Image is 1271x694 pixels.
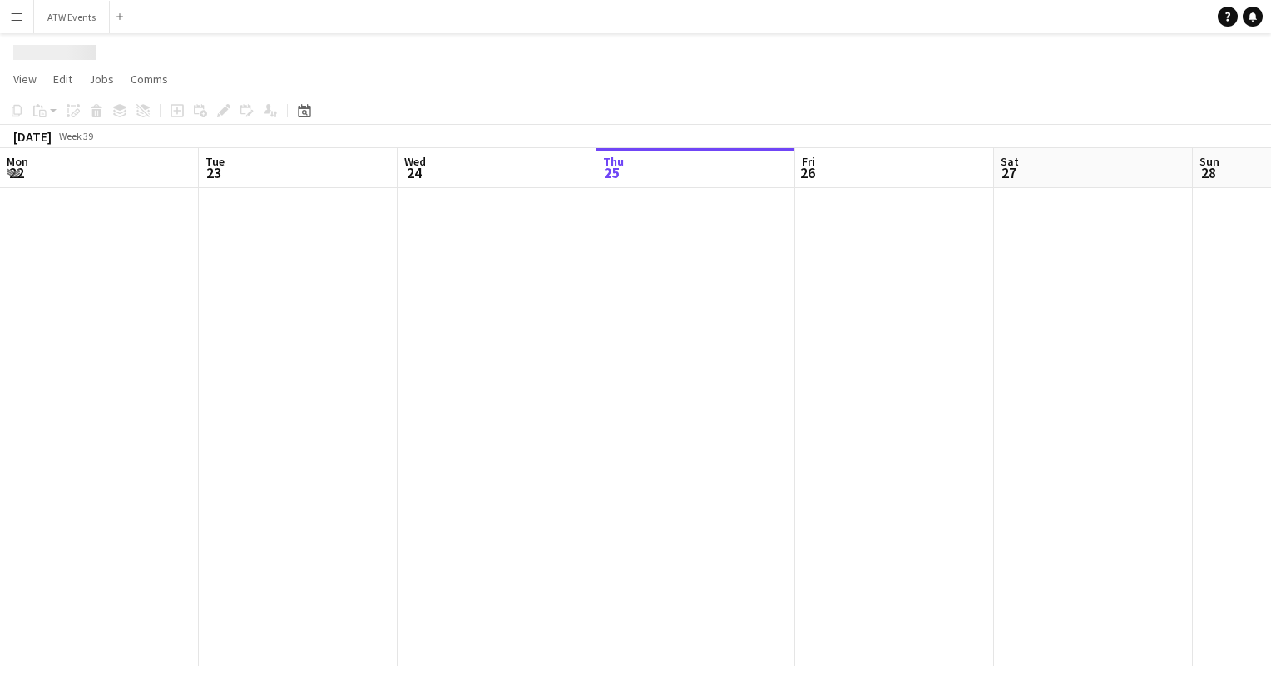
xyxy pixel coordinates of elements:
a: Edit [47,68,79,90]
a: View [7,68,43,90]
span: 28 [1197,163,1219,182]
span: Edit [53,72,72,87]
span: Week 39 [55,130,96,142]
button: ATW Events [34,1,110,33]
span: View [13,72,37,87]
span: Comms [131,72,168,87]
span: 26 [799,163,815,182]
span: Mon [7,154,28,169]
span: 23 [203,163,225,182]
span: 27 [998,163,1019,182]
span: Sat [1001,154,1019,169]
span: Tue [205,154,225,169]
span: Thu [603,154,624,169]
span: 22 [4,163,28,182]
span: Sun [1199,154,1219,169]
a: Comms [124,68,175,90]
span: 25 [601,163,624,182]
a: Jobs [82,68,121,90]
div: [DATE] [13,128,52,145]
span: 24 [402,163,426,182]
span: Wed [404,154,426,169]
span: Jobs [89,72,114,87]
span: Fri [802,154,815,169]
